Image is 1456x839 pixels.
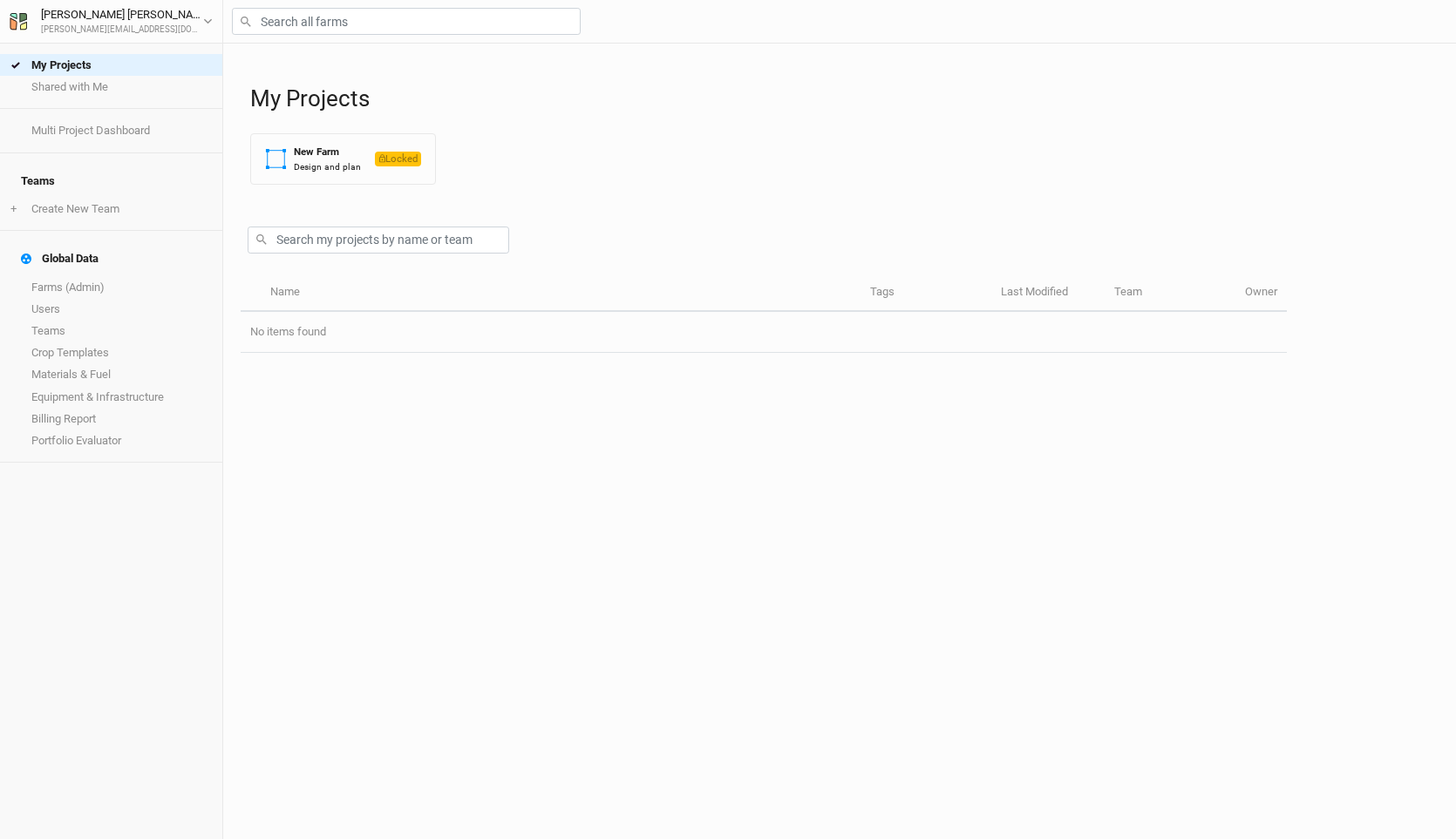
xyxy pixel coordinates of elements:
div: Global Data [21,252,99,266]
th: Name [260,274,860,312]
input: Search all farms [232,8,581,35]
button: [PERSON_NAME] [PERSON_NAME][PERSON_NAME][EMAIL_ADDRESS][DOMAIN_NAME] [9,5,214,37]
th: Last Modified [991,274,1105,312]
span: + [10,202,17,216]
div: [PERSON_NAME] [PERSON_NAME] [41,6,203,24]
input: Search my projects by name or team [248,227,509,254]
h1: My Projects [250,85,1439,112]
button: New FarmDesign and planLocked [250,133,436,185]
th: Team [1105,274,1235,312]
div: Design and plan [294,160,361,173]
span: Locked [375,152,421,166]
th: Owner [1235,274,1287,312]
h4: Teams [10,164,212,199]
div: [PERSON_NAME][EMAIL_ADDRESS][DOMAIN_NAME] [41,24,203,37]
th: Tags [861,274,991,312]
td: No items found [241,312,1287,353]
div: New Farm [294,145,361,159]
